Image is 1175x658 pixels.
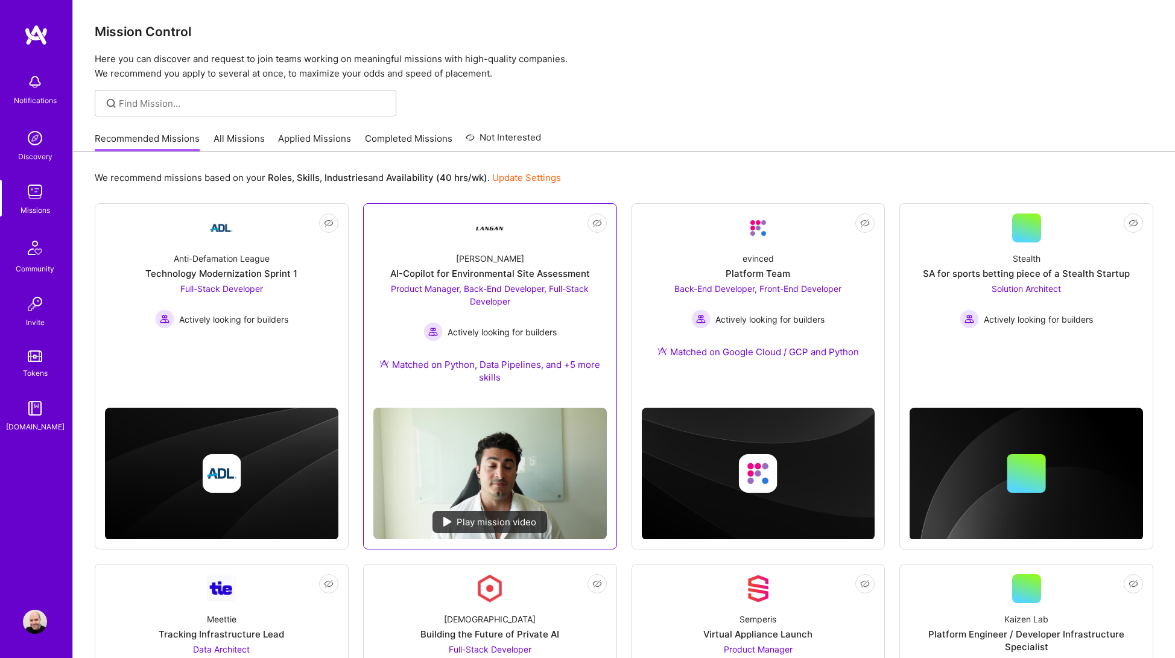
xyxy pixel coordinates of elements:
[860,579,870,589] i: icon EyeClosed
[95,24,1153,39] h3: Mission Control
[743,252,774,265] div: evinced
[26,316,45,329] div: Invite
[159,628,284,641] div: Tracking Infrastructure Lead
[193,644,250,654] span: Data Architect
[174,252,270,265] div: Anti-Defamation League
[740,613,776,625] div: Semperis
[923,267,1130,280] div: SA for sports betting piece of a Stealth Startup
[423,322,443,341] img: Actively looking for builders
[268,172,292,183] b: Roles
[475,214,504,242] img: Company Logo
[492,172,561,183] a: Update Settings
[21,204,50,217] div: Missions
[449,644,531,654] span: Full-Stack Developer
[14,94,57,107] div: Notifications
[910,628,1143,653] div: Platform Engineer / Developer Infrastructure Specialist
[6,420,65,433] div: [DOMAIN_NAME]
[466,130,541,152] a: Not Interested
[592,218,602,228] i: icon EyeClosed
[207,575,236,601] img: Company Logo
[179,313,288,326] span: Actively looking for builders
[155,309,174,329] img: Actively looking for builders
[16,262,54,275] div: Community
[297,172,320,183] b: Skills
[444,613,536,625] div: [DEMOGRAPHIC_DATA]
[456,252,524,265] div: [PERSON_NAME]
[860,218,870,228] i: icon EyeClosed
[214,132,265,152] a: All Missions
[365,132,452,152] a: Completed Missions
[95,132,200,152] a: Recommended Missions
[373,408,607,539] img: No Mission
[207,613,236,625] div: Meettie
[21,233,49,262] img: Community
[391,283,589,306] span: Product Manager, Back-End Developer, Full-Stack Developer
[1013,252,1040,265] div: Stealth
[744,214,773,242] img: Company Logo
[703,628,812,641] div: Virtual Appliance Launch
[119,97,387,110] input: Find Mission...
[642,408,875,540] img: cover
[23,180,47,204] img: teamwork
[278,132,351,152] a: Applied Missions
[28,350,42,362] img: tokens
[202,454,241,493] img: Company logo
[420,628,559,641] div: Building the Future of Private AI
[592,579,602,589] i: icon EyeClosed
[24,24,48,46] img: logo
[992,283,1061,294] span: Solution Architect
[105,408,338,540] img: cover
[475,574,504,603] img: Company Logo
[373,358,607,384] div: Matched on Python, Data Pipelines, and +5 more skills
[1129,218,1138,228] i: icon EyeClosed
[324,218,334,228] i: icon EyeClosed
[379,359,389,369] img: Ateam Purple Icon
[715,313,825,326] span: Actively looking for builders
[642,214,875,373] a: Company LogoevincedPlatform TeamBack-End Developer, Front-End Developer Actively looking for buil...
[657,346,859,358] div: Matched on Google Cloud / GCP and Python
[20,610,50,634] a: User Avatar
[145,267,297,280] div: Technology Modernization Sprint 1
[95,171,561,184] p: We recommend missions based on your , , and .
[23,70,47,94] img: bell
[739,454,778,493] img: Company logo
[207,214,236,242] img: Company Logo
[105,214,338,372] a: Company LogoAnti-Defamation LeagueTechnology Modernization Sprint 1Full-Stack Developer Actively ...
[104,96,118,110] i: icon SearchGrey
[325,172,368,183] b: Industries
[180,283,263,294] span: Full-Stack Developer
[23,126,47,150] img: discovery
[23,367,48,379] div: Tokens
[324,579,334,589] i: icon EyeClosed
[448,326,557,338] span: Actively looking for builders
[910,214,1143,372] a: StealthSA for sports betting piece of a Stealth StartupSolution Architect Actively looking for bu...
[724,644,793,654] span: Product Manager
[960,309,979,329] img: Actively looking for builders
[23,610,47,634] img: User Avatar
[432,511,547,533] div: Play mission video
[23,396,47,420] img: guide book
[691,309,711,329] img: Actively looking for builders
[23,292,47,316] img: Invite
[1004,613,1048,625] div: Kaizen Lab
[95,52,1153,81] p: Here you can discover and request to join teams working on meaningful missions with high-quality ...
[910,408,1143,540] img: cover
[657,346,667,356] img: Ateam Purple Icon
[674,283,841,294] span: Back-End Developer, Front-End Developer
[1129,579,1138,589] i: icon EyeClosed
[984,313,1093,326] span: Actively looking for builders
[390,267,590,280] div: AI-Copilot for Environmental Site Assessment
[386,172,487,183] b: Availability (40 hrs/wk)
[744,574,773,603] img: Company Logo
[18,150,52,163] div: Discovery
[443,517,452,527] img: play
[726,267,790,280] div: Platform Team
[373,214,607,398] a: Company Logo[PERSON_NAME]AI-Copilot for Environmental Site AssessmentProduct Manager, Back-End De...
